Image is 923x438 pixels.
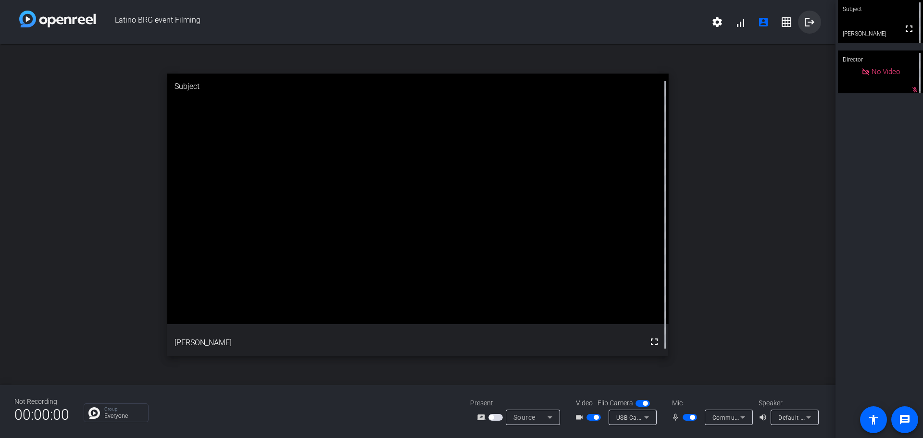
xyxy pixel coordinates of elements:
mat-icon: message [899,414,911,425]
div: Not Recording [14,397,69,407]
span: No Video [872,67,900,76]
span: USB Camera (0c45:636b) [616,413,687,421]
div: Speaker [759,398,816,408]
div: Mic [662,398,759,408]
mat-icon: accessibility [868,414,879,425]
div: Present [470,398,566,408]
mat-icon: screen_share_outline [477,412,488,423]
span: 00:00:00 [14,403,69,426]
span: Video [576,398,593,408]
mat-icon: logout [804,16,815,28]
mat-icon: mic_none [671,412,683,423]
div: Subject [167,74,669,100]
p: Everyone [104,413,143,419]
mat-icon: grid_on [781,16,792,28]
mat-icon: account_box [758,16,769,28]
div: Director [838,50,923,69]
button: signal_cellular_alt [729,11,752,34]
span: Default - Speakers (Realtek(R) Audio) [778,413,882,421]
mat-icon: volume_up [759,412,770,423]
span: Source [513,413,536,421]
mat-icon: fullscreen [903,23,915,35]
span: Communications - Microphone (USB 2.0 Camera) (0c45:636b) [712,413,887,421]
p: Group [104,407,143,412]
img: white-gradient.svg [19,11,96,27]
mat-icon: fullscreen [649,336,660,348]
img: Chat Icon [88,407,100,419]
span: Flip Camera [598,398,633,408]
mat-icon: settings [711,16,723,28]
mat-icon: videocam_outline [575,412,586,423]
span: Latino BRG event Filming [96,11,706,34]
